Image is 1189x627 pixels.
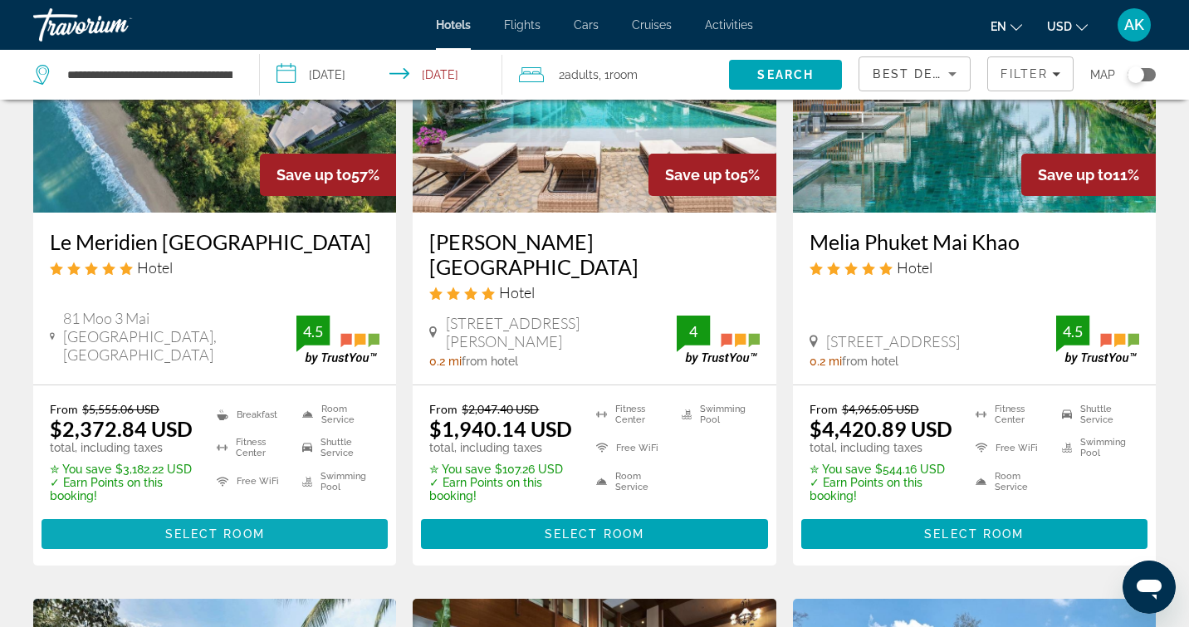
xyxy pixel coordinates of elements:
[673,402,759,427] li: Swimming Pool
[1123,561,1176,614] iframe: Bouton de lancement de la fenêtre de messagerie
[50,476,196,502] p: ✓ Earn Points on this booking!
[810,355,842,368] span: 0.2 mi
[810,441,956,454] p: total, including taxes
[665,166,740,184] span: Save up to
[967,435,1053,460] li: Free WiFi
[63,309,296,364] span: 81 Moo 3 Mai [GEOGRAPHIC_DATA], [GEOGRAPHIC_DATA]
[421,519,767,549] button: Select Room
[294,402,379,427] li: Room Service
[810,402,838,416] span: From
[66,62,234,87] input: Search hotel destination
[504,18,541,32] a: Flights
[677,316,760,365] img: TrustYou guest rating badge
[296,321,330,341] div: 4.5
[446,314,677,350] span: [STREET_ADDRESS][PERSON_NAME]
[429,355,462,368] span: 0.2 mi
[565,68,599,81] span: Adults
[729,60,842,90] button: Search
[429,402,457,416] span: From
[991,20,1006,33] span: en
[260,50,503,100] button: Select check in and out date
[1115,67,1156,82] button: Toggle map
[429,476,575,502] p: ✓ Earn Points on this booking!
[1113,7,1156,42] button: User Menu
[559,63,599,86] span: 2
[436,18,471,32] a: Hotels
[208,402,294,427] li: Breakfast
[1038,166,1113,184] span: Save up to
[801,519,1147,549] button: Select Room
[1001,67,1048,81] span: Filter
[462,355,518,368] span: from hotel
[842,355,898,368] span: from hotel
[50,402,78,416] span: From
[897,258,932,277] span: Hotel
[276,166,351,184] span: Save up to
[924,527,1024,541] span: Select Room
[42,522,388,541] a: Select Room
[826,332,960,350] span: [STREET_ADDRESS]
[1021,154,1156,196] div: 11%
[42,519,388,549] button: Select Room
[967,469,1053,494] li: Room Service
[1054,402,1139,427] li: Shuttle Service
[165,527,265,541] span: Select Room
[421,522,767,541] a: Select Room
[1124,17,1144,33] span: AK
[588,469,673,494] li: Room Service
[260,154,396,196] div: 57%
[208,435,294,460] li: Fitness Center
[296,316,379,365] img: TrustYou guest rating badge
[873,67,959,81] span: Best Deals
[502,50,729,100] button: Travelers: 2 adults, 0 children
[1090,63,1115,86] span: Map
[677,321,710,341] div: 4
[499,283,535,301] span: Hotel
[462,402,539,416] del: $2,047.40 USD
[648,154,776,196] div: 5%
[842,402,919,416] del: $4,965.05 USD
[632,18,672,32] a: Cruises
[810,229,1139,254] a: Melia Phuket Mai Khao
[810,416,952,441] ins: $4,420.89 USD
[967,402,1053,427] li: Fitness Center
[1054,435,1139,460] li: Swimming Pool
[50,229,379,254] a: Le Meridien [GEOGRAPHIC_DATA]
[810,463,956,476] p: $544.16 USD
[1047,14,1088,38] button: Change currency
[991,14,1022,38] button: Change language
[50,416,193,441] ins: $2,372.84 USD
[429,283,759,301] div: 4 star Hotel
[429,416,572,441] ins: $1,940.14 USD
[137,258,173,277] span: Hotel
[429,463,575,476] p: $107.26 USD
[429,463,491,476] span: ✮ You save
[609,68,638,81] span: Room
[801,522,1147,541] a: Select Room
[705,18,753,32] a: Activities
[757,68,814,81] span: Search
[50,463,196,476] p: $3,182.22 USD
[1047,20,1072,33] span: USD
[599,63,638,86] span: , 1
[1056,316,1139,365] img: TrustYou guest rating badge
[873,64,957,84] mat-select: Sort by
[987,56,1074,91] button: Filters
[208,469,294,494] li: Free WiFi
[810,258,1139,277] div: 5 star Hotel
[429,441,575,454] p: total, including taxes
[545,527,644,541] span: Select Room
[574,18,599,32] a: Cars
[50,441,196,454] p: total, including taxes
[33,3,199,47] a: Travorium
[429,229,759,279] a: [PERSON_NAME] [GEOGRAPHIC_DATA]
[810,463,871,476] span: ✮ You save
[50,463,111,476] span: ✮ You save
